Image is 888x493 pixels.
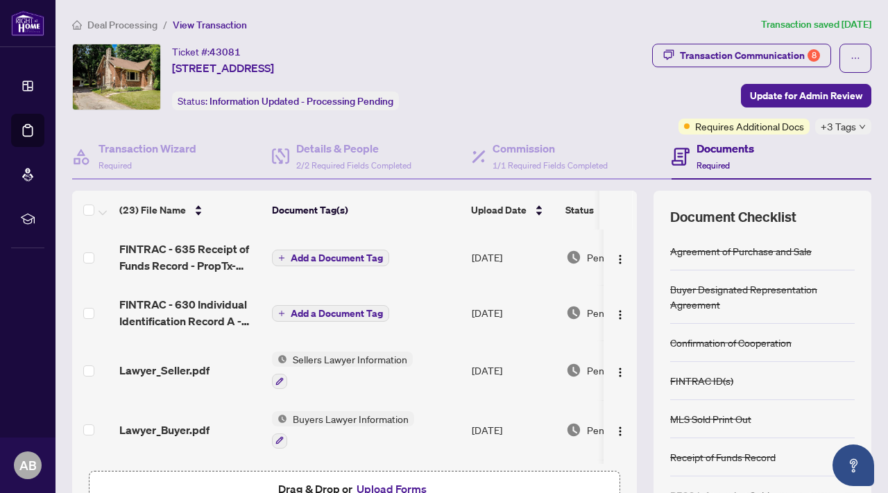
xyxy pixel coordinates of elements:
div: Ticket #: [172,44,241,60]
td: [DATE] [466,285,561,340]
img: IMG-E12223354_1.jpg [73,44,160,110]
span: home [72,20,82,30]
button: Add a Document Tag [272,304,389,322]
th: Status [560,191,678,230]
span: Pending Review [587,422,656,438]
button: Status IconBuyers Lawyer Information [272,411,414,449]
span: FINTRAC - 630 Individual Identification Record A - PropTx-OREA_[DATE] 16_31_13.pdf [119,296,261,329]
img: Logo [615,309,626,320]
button: Logo [609,246,631,268]
span: View Transaction [173,19,247,31]
button: Logo [609,419,631,441]
span: Buyers Lawyer Information [287,411,414,426]
span: Information Updated - Processing Pending [210,95,393,107]
div: Confirmation of Cooperation [670,335,792,350]
span: Document Checklist [670,207,796,227]
h4: Documents [697,140,754,157]
button: Open asap [832,444,874,486]
span: Required [697,160,730,171]
span: 1/1 Required Fields Completed [493,160,608,171]
img: Logo [615,254,626,265]
li: / [163,17,167,33]
span: FINTRAC - 635 Receipt of Funds Record - PropTx-OREA_[DATE] 16_42_52.pdf [119,241,261,274]
span: down [859,123,866,130]
div: Buyer Designated Representation Agreement [670,282,855,312]
span: Required [99,160,132,171]
span: Pending Review [587,305,656,320]
span: 2/2 Required Fields Completed [296,160,411,171]
span: Add a Document Tag [291,309,383,318]
img: Document Status [566,422,581,438]
div: Agreement of Purchase and Sale [670,243,812,259]
div: Transaction Communication [680,44,820,67]
img: Document Status [566,363,581,378]
img: Document Status [566,305,581,320]
span: Requires Additional Docs [695,119,804,134]
div: Status: [172,92,399,110]
img: logo [11,10,44,36]
span: Status [565,202,594,218]
button: Logo [609,359,631,381]
div: 8 [808,49,820,62]
button: Logo [609,302,631,324]
th: (23) File Name [114,191,266,230]
button: Add a Document Tag [272,250,389,266]
span: Upload Date [471,202,527,218]
img: Logo [615,426,626,437]
span: Lawyer_Buyer.pdf [119,422,210,438]
span: AB [19,456,37,475]
span: Lawyer_Seller.pdf [119,362,210,379]
img: Logo [615,367,626,378]
td: [DATE] [466,230,561,285]
span: Deal Processing [87,19,157,31]
span: plus [278,310,285,317]
span: Pending Review [587,363,656,378]
button: Add a Document Tag [272,249,389,267]
span: +3 Tags [821,119,856,135]
button: Add a Document Tag [272,305,389,322]
div: FINTRAC ID(s) [670,373,733,388]
h4: Commission [493,140,608,157]
span: Add a Document Tag [291,253,383,263]
th: Document Tag(s) [266,191,466,230]
span: Pending Review [587,250,656,265]
span: plus [278,254,285,261]
button: Status IconSellers Lawyer Information [272,352,413,389]
span: [STREET_ADDRESS] [172,60,274,76]
h4: Transaction Wizard [99,140,196,157]
span: 43081 [210,46,241,58]
div: Receipt of Funds Record [670,449,776,465]
article: Transaction saved [DATE] [761,17,871,33]
span: Update for Admin Review [750,85,862,107]
h4: Details & People [296,140,411,157]
td: [DATE] [466,400,561,460]
span: Sellers Lawyer Information [287,352,413,367]
img: Status Icon [272,411,287,426]
img: Status Icon [272,352,287,367]
td: [DATE] [466,340,561,400]
button: Transaction Communication8 [652,44,831,67]
span: ellipsis [851,53,860,63]
img: Document Status [566,250,581,265]
div: MLS Sold Print Out [670,411,751,426]
span: (23) File Name [119,202,186,218]
th: Upload Date [466,191,560,230]
button: Update for Admin Review [741,84,871,107]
